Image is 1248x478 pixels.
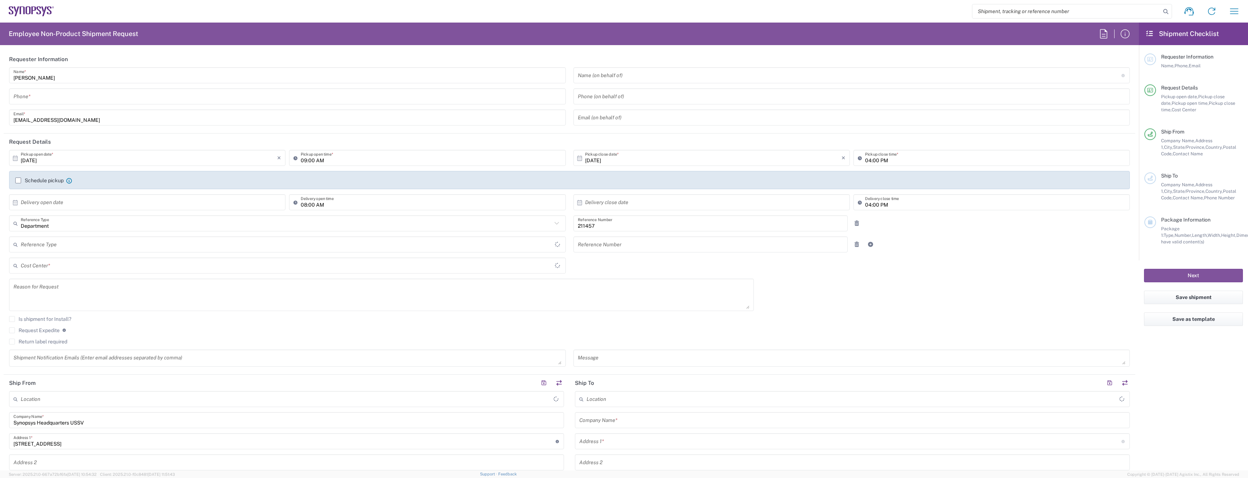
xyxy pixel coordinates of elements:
span: Phone, [1175,63,1189,68]
span: [DATE] 11:51:43 [148,472,175,477]
label: Return label required [9,339,67,344]
span: Country, [1205,144,1223,150]
span: Ship From [1161,129,1184,135]
span: [DATE] 10:54:32 [67,472,97,477]
span: Company Name, [1161,182,1195,187]
span: Client: 2025.21.0-f0c8481 [100,472,175,477]
span: Width, [1208,232,1221,238]
label: Is shipment for Install? [9,316,71,322]
span: Pickup open time, [1172,100,1209,106]
span: Package Information [1161,217,1211,223]
span: Phone Number [1204,195,1235,200]
span: Email [1189,63,1201,68]
span: Request Details [1161,85,1198,91]
a: Feedback [498,472,517,476]
button: Next [1144,269,1243,282]
h2: Employee Non-Product Shipment Request [9,29,138,38]
span: Number, [1175,232,1192,238]
span: Copyright © [DATE]-[DATE] Agistix Inc., All Rights Reserved [1127,471,1239,478]
span: Name, [1161,63,1175,68]
a: Remove Reference [852,218,862,228]
button: Save shipment [1144,291,1243,304]
span: Contact Name, [1173,195,1204,200]
span: State/Province, [1173,188,1205,194]
span: Requester Information [1161,54,1213,60]
span: Pickup open date, [1161,94,1198,99]
a: Support [480,472,498,476]
label: Schedule pickup [15,178,64,183]
span: Package 1: [1161,226,1180,238]
button: Save as template [1144,312,1243,326]
label: Request Expedite [9,327,60,333]
span: State/Province, [1173,144,1205,150]
i: × [277,152,281,164]
span: Height, [1221,232,1236,238]
span: Length, [1192,232,1208,238]
span: City, [1164,144,1173,150]
h2: Ship To [575,379,594,387]
span: Contact Name [1173,151,1203,156]
span: Cost Center [1172,107,1196,112]
i: × [841,152,845,164]
h2: Request Details [9,138,51,146]
span: Type, [1164,232,1175,238]
h2: Requester Information [9,56,68,63]
span: Country, [1205,188,1223,194]
input: Shipment, tracking or reference number [972,4,1161,18]
a: Add Reference [865,239,876,250]
span: Ship To [1161,173,1178,179]
span: Company Name, [1161,138,1195,143]
h2: Ship From [9,379,36,387]
h2: Shipment Checklist [1145,29,1219,38]
span: City, [1164,188,1173,194]
span: Server: 2025.21.0-667a72bf6fa [9,472,97,477]
a: Remove Reference [852,239,862,250]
